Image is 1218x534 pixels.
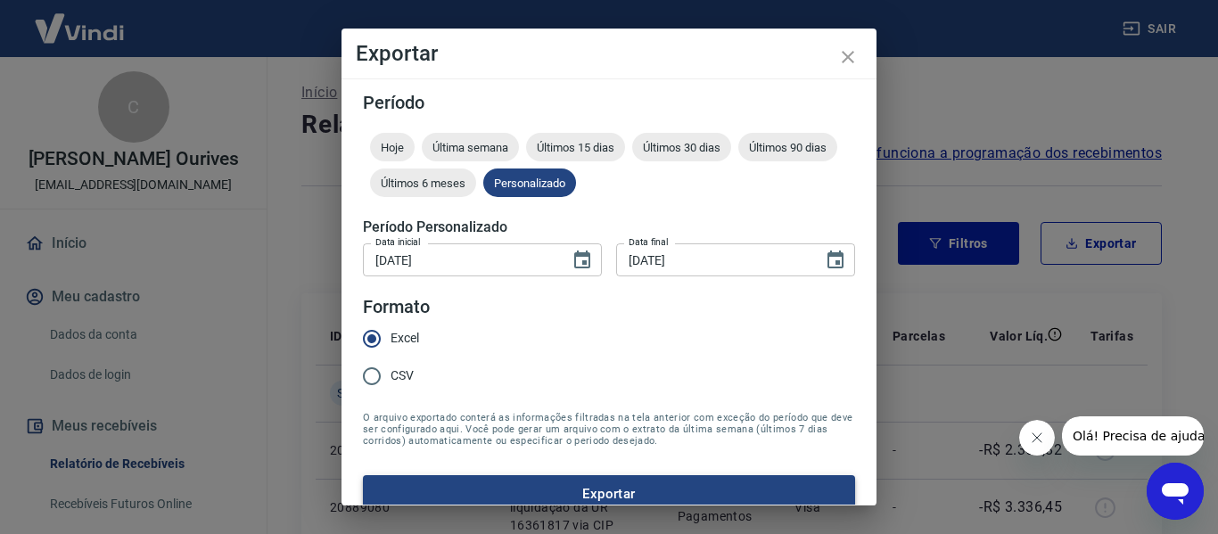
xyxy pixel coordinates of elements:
[818,242,853,278] button: Choose date, selected date is 19 de set de 2025
[616,243,811,276] input: DD/MM/YYYY
[564,242,600,278] button: Choose date, selected date is 17 de set de 2025
[363,218,855,236] h5: Período Personalizado
[483,177,576,190] span: Personalizado
[370,133,415,161] div: Hoje
[526,141,625,154] span: Últimos 15 dias
[483,168,576,197] div: Personalizado
[632,141,731,154] span: Últimos 30 dias
[363,243,557,276] input: DD/MM/YYYY
[422,133,519,161] div: Última semana
[629,235,669,249] label: Data final
[370,168,476,197] div: Últimos 6 meses
[375,235,421,249] label: Data inicial
[422,141,519,154] span: Última semana
[370,141,415,154] span: Hoje
[11,12,150,27] span: Olá! Precisa de ajuda?
[391,366,414,385] span: CSV
[363,475,855,513] button: Exportar
[827,36,869,78] button: close
[391,329,419,348] span: Excel
[1147,463,1204,520] iframe: Botão para abrir a janela de mensagens
[370,177,476,190] span: Últimos 6 meses
[526,133,625,161] div: Últimos 15 dias
[1062,416,1204,456] iframe: Mensagem da empresa
[363,94,855,111] h5: Período
[738,133,837,161] div: Últimos 90 dias
[363,412,855,447] span: O arquivo exportado conterá as informações filtradas na tela anterior com exceção do período que ...
[632,133,731,161] div: Últimos 30 dias
[1019,420,1055,456] iframe: Fechar mensagem
[356,43,862,64] h4: Exportar
[738,141,837,154] span: Últimos 90 dias
[363,294,430,320] legend: Formato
